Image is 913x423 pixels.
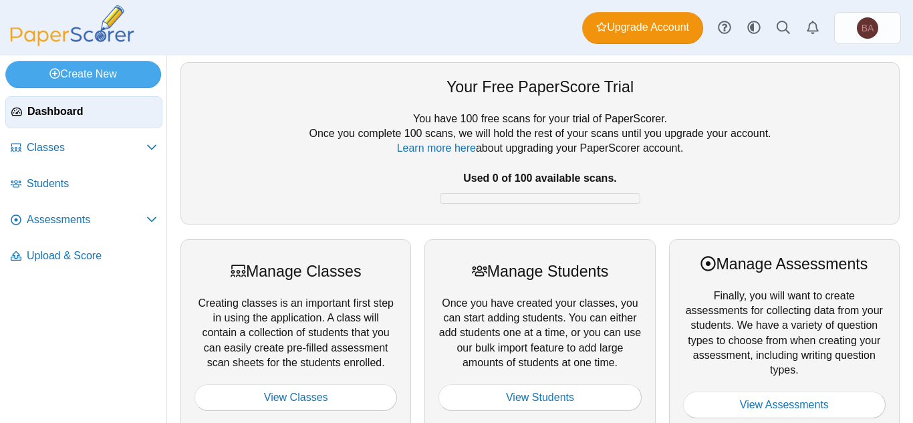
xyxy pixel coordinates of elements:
[397,142,476,154] a: Learn more here
[27,249,157,263] span: Upload & Score
[438,261,641,282] div: Manage Students
[194,76,886,98] div: Your Free PaperScore Trial
[5,61,161,88] a: Create New
[683,392,886,418] a: View Assessments
[194,261,397,282] div: Manage Classes
[27,213,146,227] span: Assessments
[5,168,162,200] a: Students
[5,5,139,46] img: PaperScorer
[596,20,689,35] span: Upgrade Account
[27,176,157,191] span: Students
[834,12,901,44] a: Brent Adams
[5,37,139,48] a: PaperScorer
[438,384,641,411] a: View Students
[5,132,162,164] a: Classes
[5,204,162,237] a: Assessments
[683,253,886,275] div: Manage Assessments
[582,12,703,44] a: Upgrade Account
[857,17,878,39] span: Brent Adams
[798,13,827,43] a: Alerts
[862,23,874,33] span: Brent Adams
[5,241,162,273] a: Upload & Score
[463,172,616,184] b: Used 0 of 100 available scans.
[194,112,886,210] div: You have 100 free scans for your trial of PaperScorer. Once you complete 100 scans, we will hold ...
[27,140,146,155] span: Classes
[5,96,162,128] a: Dashboard
[194,384,397,411] a: View Classes
[27,104,156,119] span: Dashboard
